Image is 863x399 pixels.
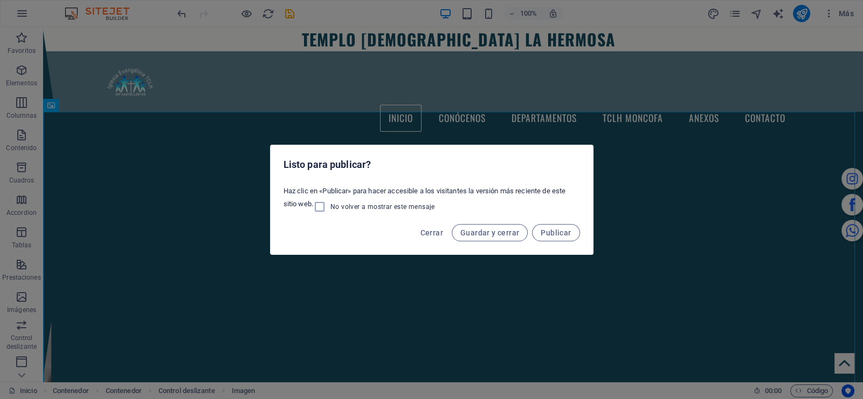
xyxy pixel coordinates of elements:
h2: Listo para publicar? [284,158,580,171]
button: Guardar y cerrar [452,224,528,241]
span: Guardar y cerrar [460,228,519,237]
span: Publicar [541,228,571,237]
span: Cerrar [420,228,443,237]
div: Haz clic en «Publicar» para hacer accesible a los visitantes la versión más reciente de este siti... [271,182,593,218]
button: Cerrar [416,224,447,241]
span: No volver a mostrar este mensaje [330,202,435,211]
button: Publicar [532,224,579,241]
